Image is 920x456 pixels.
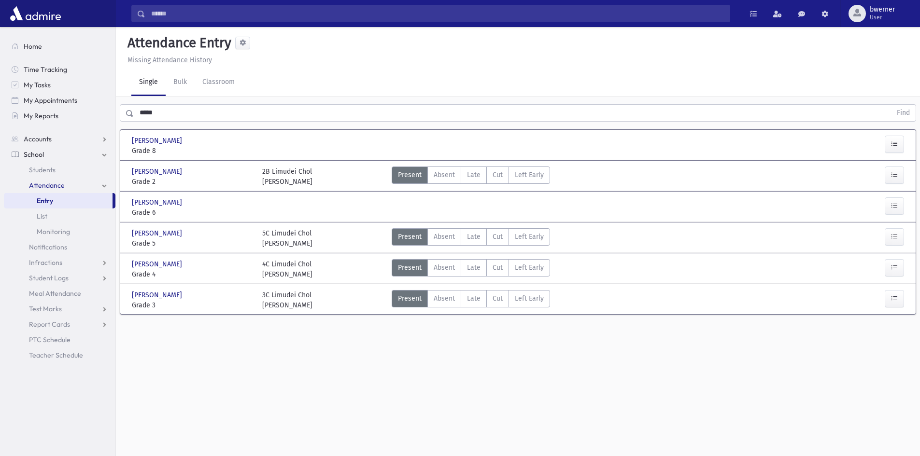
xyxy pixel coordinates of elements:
[434,293,455,304] span: Absent
[132,290,184,300] span: [PERSON_NAME]
[37,196,53,205] span: Entry
[4,178,115,193] a: Attendance
[4,286,115,301] a: Meal Attendance
[398,293,422,304] span: Present
[4,347,115,363] a: Teacher Schedule
[131,69,166,96] a: Single
[29,243,67,251] span: Notifications
[467,170,481,180] span: Late
[127,56,212,64] u: Missing Attendance History
[398,263,422,273] span: Present
[124,56,212,64] a: Missing Attendance History
[166,69,195,96] a: Bulk
[29,274,69,282] span: Student Logs
[515,170,544,180] span: Left Early
[24,65,67,74] span: Time Tracking
[4,77,115,93] a: My Tasks
[29,289,81,298] span: Meal Attendance
[493,263,503,273] span: Cut
[132,300,253,310] span: Grade 3
[195,69,242,96] a: Classroom
[29,351,83,359] span: Teacher Schedule
[29,335,71,344] span: PTC Schedule
[4,108,115,124] a: My Reports
[37,212,47,221] span: List
[132,259,184,269] span: [PERSON_NAME]
[262,290,312,310] div: 3C Limudei Chol [PERSON_NAME]
[392,166,550,187] div: AttTypes
[4,239,115,255] a: Notifications
[891,105,916,121] button: Find
[132,177,253,187] span: Grade 2
[493,232,503,242] span: Cut
[24,96,77,105] span: My Appointments
[4,332,115,347] a: PTC Schedule
[132,269,253,279] span: Grade 4
[132,146,253,156] span: Grade 8
[29,258,62,267] span: Infractions
[4,317,115,332] a: Report Cards
[29,304,62,313] span: Test Marks
[398,170,422,180] span: Present
[8,4,63,23] img: AdmirePro
[4,162,115,178] a: Students
[29,320,70,329] span: Report Cards
[515,263,544,273] span: Left Early
[870,14,895,21] span: User
[132,136,184,146] span: [PERSON_NAME]
[467,232,481,242] span: Late
[392,228,550,249] div: AttTypes
[4,93,115,108] a: My Appointments
[4,255,115,270] a: Infractions
[37,227,70,236] span: Monitoring
[24,111,58,120] span: My Reports
[4,208,115,224] a: List
[24,135,52,143] span: Accounts
[262,259,312,279] div: 4C Limudei Chol [PERSON_NAME]
[870,6,895,14] span: bwerner
[4,39,115,54] a: Home
[132,197,184,207] span: [PERSON_NAME]
[4,224,115,239] a: Monitoring
[29,181,65,190] span: Attendance
[434,170,455,180] span: Absent
[515,232,544,242] span: Left Early
[132,166,184,177] span: [PERSON_NAME]
[132,228,184,238] span: [PERSON_NAME]
[392,259,550,279] div: AttTypes
[392,290,550,310] div: AttTypes
[132,207,253,218] span: Grade 6
[4,193,113,208] a: Entry
[4,147,115,162] a: School
[4,301,115,317] a: Test Marks
[124,35,231,51] h5: Attendance Entry
[132,238,253,249] span: Grade 5
[493,293,503,304] span: Cut
[24,42,42,51] span: Home
[29,166,56,174] span: Students
[24,81,51,89] span: My Tasks
[4,62,115,77] a: Time Tracking
[467,263,481,273] span: Late
[4,131,115,147] a: Accounts
[434,263,455,273] span: Absent
[515,293,544,304] span: Left Early
[398,232,422,242] span: Present
[493,170,503,180] span: Cut
[262,228,312,249] div: 5C Limudei Chol [PERSON_NAME]
[24,150,44,159] span: School
[4,270,115,286] a: Student Logs
[145,5,730,22] input: Search
[467,293,481,304] span: Late
[262,166,312,187] div: 2B Limudei Chol [PERSON_NAME]
[434,232,455,242] span: Absent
